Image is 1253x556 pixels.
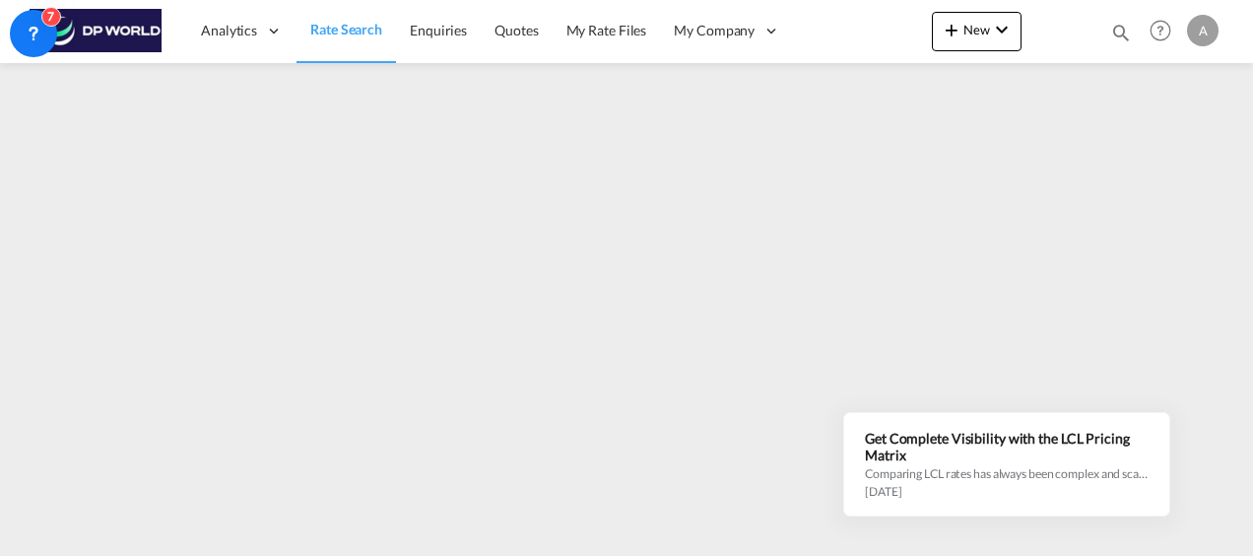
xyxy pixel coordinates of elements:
md-icon: icon-chevron-down [990,18,1014,41]
span: Help [1144,14,1177,47]
span: Rate Search [310,21,382,37]
md-icon: icon-plus 400-fg [940,18,963,41]
div: icon-magnify [1110,22,1132,51]
span: My Rate Files [566,22,647,38]
md-icon: icon-magnify [1110,22,1132,43]
div: A [1187,15,1219,46]
button: icon-plus 400-fgNewicon-chevron-down [932,12,1022,51]
div: Help [1144,14,1187,49]
img: c08ca190194411f088ed0f3ba295208c.png [30,9,163,53]
span: Quotes [495,22,538,38]
span: Enquiries [410,22,467,38]
span: My Company [674,21,755,40]
span: Analytics [201,21,257,40]
span: New [940,22,1014,37]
